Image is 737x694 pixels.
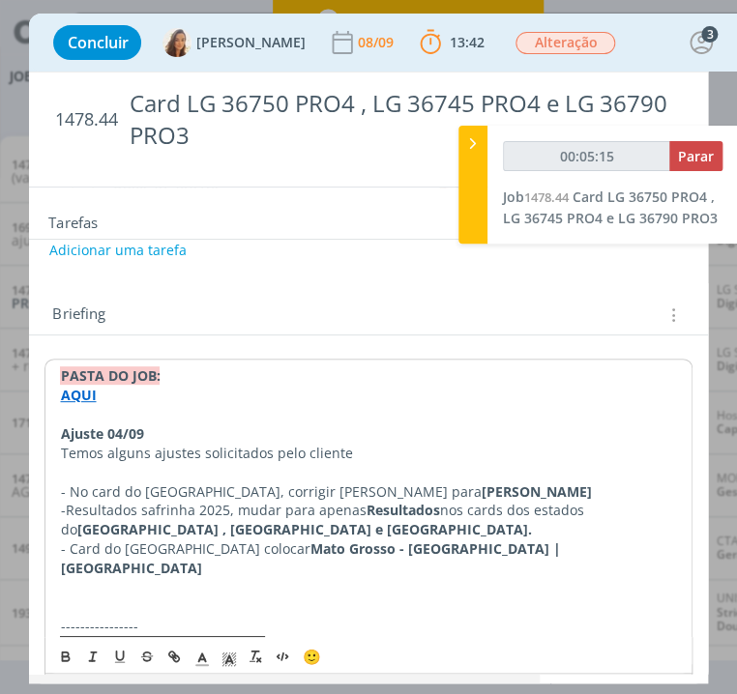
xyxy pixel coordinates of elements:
button: 3 [686,27,717,58]
span: orrigir [PERSON_NAME] para [294,482,481,501]
p: ---------------- [60,617,676,636]
span: Alteração [516,32,615,54]
button: Concluir [53,25,141,60]
span: 13:42 [449,33,484,51]
button: Adicionar uma tarefa [48,233,188,268]
span: Concluir [67,35,128,50]
a: AQUI [60,386,96,404]
span: Parar [678,147,714,165]
a: Job1478.44Card LG 36750 PRO4 , LG 36745 PRO4 e LG 36790 PRO3 [503,188,718,227]
span: 1478.44 [54,109,117,130]
span: Cor do Texto [189,645,216,668]
span: 1478.44 [524,188,569,206]
span: [PERSON_NAME] [195,36,305,49]
span: - N [60,482,79,501]
strong: [PERSON_NAME] [481,482,591,501]
button: 13:42 [415,27,488,58]
button: Alteração [515,31,616,55]
strong: REVISÃO 1º/09 - AJUSTES 29/08 [60,636,265,654]
span: Briefing [52,303,104,328]
span: - Card do [GEOGRAPHIC_DATA] colocar [60,539,310,558]
img: V [162,28,192,57]
div: dialog [29,14,707,683]
strong: Mato Grosso - [GEOGRAPHIC_DATA] | [GEOGRAPHIC_DATA] [60,539,564,577]
strong: [GEOGRAPHIC_DATA] , [GEOGRAPHIC_DATA] e [GEOGRAPHIC_DATA]. [76,520,531,538]
span: 🙂 [302,647,320,666]
strong: PASTA DO JOB: [60,366,160,385]
span: Card LG 36750 PRO4 , LG 36745 PRO4 e LG 36790 PRO3 [503,188,718,227]
button: 🙂 [297,645,324,668]
span: o card do [GEOGRAPHIC_DATA], c [79,482,294,501]
span: Resultados safrinha 2025, mudar para apenas [65,501,366,519]
span: nos cards dos estados do [60,501,587,538]
p: Temos alguns ajustes solicitados pelo cliente [60,444,676,463]
div: 08/09 [357,36,397,49]
span: Tarefas [48,209,97,232]
p: - [60,501,676,539]
div: Card LG 36750 PRO4 , LG 36745 PRO4 e LG 36790 PRO3 [121,80,682,159]
strong: Ajuste 04/09 [60,424,143,443]
button: Parar [669,141,722,171]
div: 3 [701,26,718,43]
span: Cor de Fundo [216,645,243,668]
button: V[PERSON_NAME] [162,28,305,57]
strong: Resultados [366,501,439,519]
